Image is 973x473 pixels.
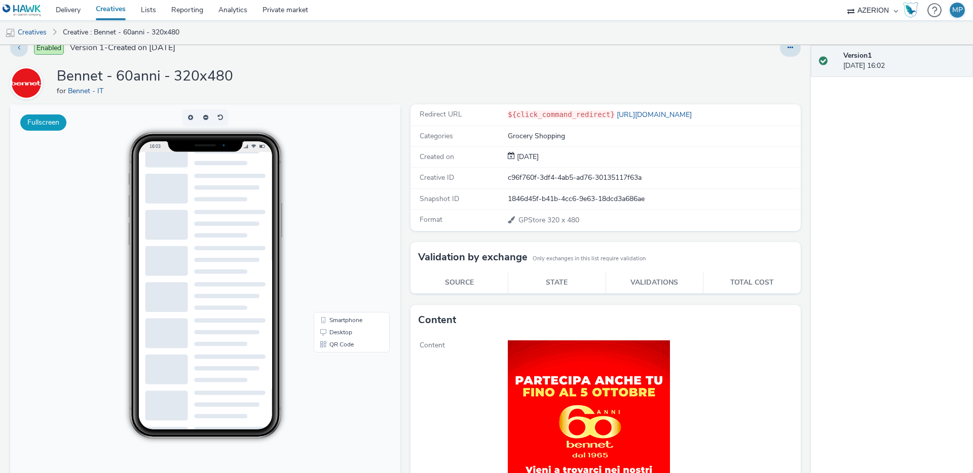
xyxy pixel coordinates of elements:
[420,340,445,350] span: Content
[420,109,462,119] span: Redirect URL
[508,194,800,204] div: 1846d45f-b41b-4cc6-9e63-18dcd3a686ae
[139,39,151,45] span: 16:03
[57,86,68,96] span: for
[420,131,453,141] span: Categories
[319,237,344,243] span: QR Code
[306,210,378,222] li: Smartphone
[533,255,646,263] small: Only exchanges in this list require validation
[508,173,800,183] div: c96f760f-3df4-4ab5-ad76-30135117f63a
[420,152,454,162] span: Created on
[515,152,539,162] div: Creation 16 September 2025, 16:02
[319,225,342,231] span: Desktop
[306,222,378,234] li: Desktop
[515,152,539,162] span: [DATE]
[903,2,918,18] img: Hawk Academy
[518,215,547,225] span: GPStore
[306,234,378,246] li: QR Code
[418,250,528,265] h3: Validation by exchange
[952,3,963,18] div: MP
[508,131,800,141] div: Grocery Shopping
[843,51,872,60] strong: Version 1
[606,272,703,293] th: Validations
[615,110,696,120] a: [URL][DOMAIN_NAME]
[903,2,922,18] a: Hawk Academy
[410,272,508,293] th: Source
[68,86,107,96] a: Bennet - IT
[3,4,42,17] img: undefined Logo
[12,68,41,98] img: Bennet - IT
[420,215,442,224] span: Format
[843,51,965,71] div: [DATE] 16:02
[20,114,66,131] button: Fullscreen
[420,194,459,204] span: Snapshot ID
[319,213,352,219] span: Smartphone
[418,312,456,328] h3: Content
[34,42,64,55] span: Enabled
[57,67,233,86] h1: Bennet - 60anni - 320x480
[5,28,15,38] img: mobile
[508,272,606,293] th: State
[70,42,175,54] span: Version 1 - Created on [DATE]
[10,78,47,88] a: Bennet - IT
[420,173,454,182] span: Creative ID
[517,215,579,225] span: 320 x 480
[703,272,801,293] th: Total cost
[58,20,184,45] a: Creative : Bennet - 60anni - 320x480
[508,110,615,119] code: ${click_command_redirect}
